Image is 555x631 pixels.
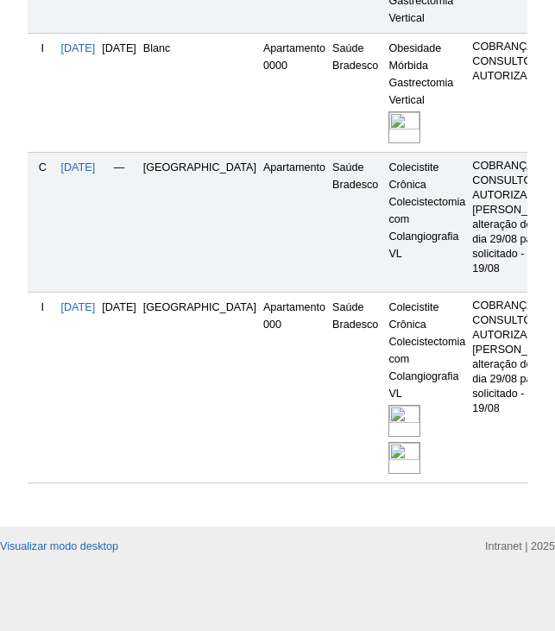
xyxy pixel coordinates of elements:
[61,161,96,174] a: [DATE]
[329,33,385,152] td: Saúde Bradesco
[260,152,329,292] td: Apartamento
[329,293,385,483] td: Saúde Bradesco
[260,33,329,152] td: Apartamento 0000
[31,299,54,316] div: I
[260,293,329,483] td: Apartamento 000
[102,42,136,54] span: [DATE]
[385,152,469,292] td: Colecistite Crônica Colecistectomia com Colangiografia VL
[61,301,96,313] a: [DATE]
[98,152,140,292] td: —
[31,159,54,176] div: C
[140,33,260,152] td: Blanc
[485,538,555,555] div: Intranet | 2025
[140,293,260,483] td: [GEOGRAPHIC_DATA]
[329,152,385,292] td: Saúde Bradesco
[102,301,136,313] span: [DATE]
[140,152,260,292] td: [GEOGRAPHIC_DATA]
[385,293,469,483] td: Colecistite Crônica Colecistectomia com Colangiografia VL
[31,40,54,57] div: I
[385,33,469,152] td: Obesidade Mórbida Gastrectomia Vertical
[61,42,96,54] a: [DATE]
